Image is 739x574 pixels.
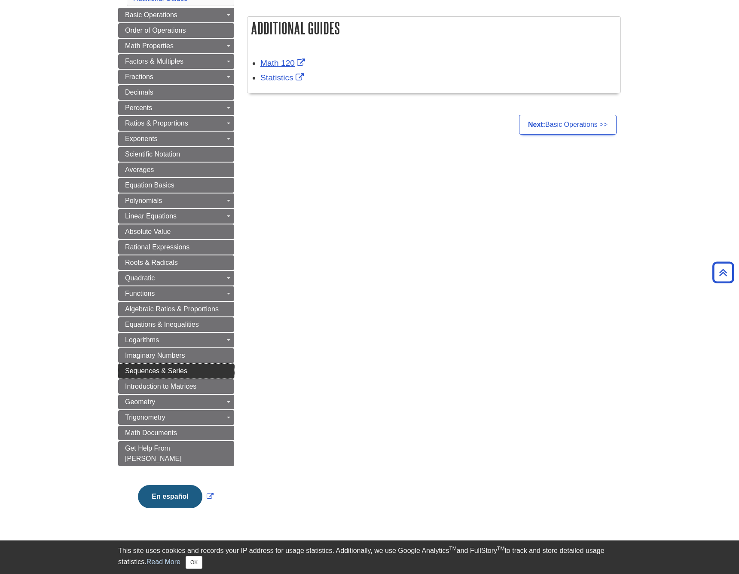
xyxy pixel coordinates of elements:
[125,104,152,111] span: Percents
[125,367,187,374] span: Sequences & Series
[125,58,183,65] span: Factors & Multiples
[125,42,174,49] span: Math Properties
[118,255,234,270] a: Roots & Radicals
[118,132,234,146] a: Exponents
[709,267,737,278] a: Back to Top
[138,485,202,508] button: En español
[125,383,196,390] span: Introduction to Matrices
[118,8,234,22] a: Basic Operations
[118,147,234,162] a: Scientific Notation
[125,150,180,158] span: Scientific Notation
[136,493,215,500] a: Link opens in new window
[118,546,621,569] div: This site uses cookies and records your IP address for usage statistics. Additionally, we use Goo...
[118,209,234,224] a: Linear Equations
[125,11,177,18] span: Basic Operations
[118,317,234,332] a: Equations & Inequalities
[186,556,202,569] button: Close
[118,379,234,394] a: Introduction to Matrices
[125,259,178,266] span: Roots & Radicals
[118,70,234,84] a: Fractions
[125,414,165,421] span: Trigonometry
[118,116,234,131] a: Ratios & Proportions
[497,546,504,552] sup: TM
[118,333,234,347] a: Logarithms
[118,441,234,466] a: Get Help From [PERSON_NAME]
[125,212,177,220] span: Linear Equations
[125,89,153,96] span: Decimals
[125,243,189,251] span: Rational Expressions
[118,54,234,69] a: Factors & Multiples
[449,546,456,552] sup: TM
[118,101,234,115] a: Percents
[125,228,171,235] span: Absolute Value
[118,85,234,100] a: Decimals
[125,290,155,297] span: Functions
[118,240,234,255] a: Rational Expressions
[125,352,185,359] span: Imaginary Numbers
[118,224,234,239] a: Absolute Value
[125,445,182,462] span: Get Help From [PERSON_NAME]
[118,348,234,363] a: Imaginary Numbers
[118,271,234,285] a: Quadratic
[147,558,180,565] a: Read More
[125,120,188,127] span: Ratios & Proportions
[118,426,234,440] a: Math Documents
[260,58,307,68] a: Link opens in new window
[118,178,234,193] a: Equation Basics
[125,305,219,313] span: Algebraic Ratios & Proportions
[125,321,199,328] span: Equations & Inequalities
[118,23,234,38] a: Order of Operations
[118,286,234,301] a: Functions
[125,73,153,80] span: Fractions
[528,121,545,128] strong: Next:
[247,17,620,40] h2: Additional Guides
[125,27,186,34] span: Order of Operations
[118,193,234,208] a: Polynomials
[125,181,174,189] span: Equation Basics
[125,429,177,436] span: Math Documents
[125,135,158,142] span: Exponents
[118,410,234,425] a: Trigonometry
[118,302,234,316] a: Algebraic Ratios & Proportions
[125,274,155,282] span: Quadratic
[125,336,159,344] span: Logarithms
[118,163,234,177] a: Averages
[125,398,155,405] span: Geometry
[519,115,617,135] a: Next:Basic Operations >>
[118,39,234,53] a: Math Properties
[118,364,234,378] a: Sequences & Series
[260,73,306,82] a: Link opens in new window
[118,395,234,409] a: Geometry
[125,197,162,204] span: Polynomials
[125,166,154,173] span: Averages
